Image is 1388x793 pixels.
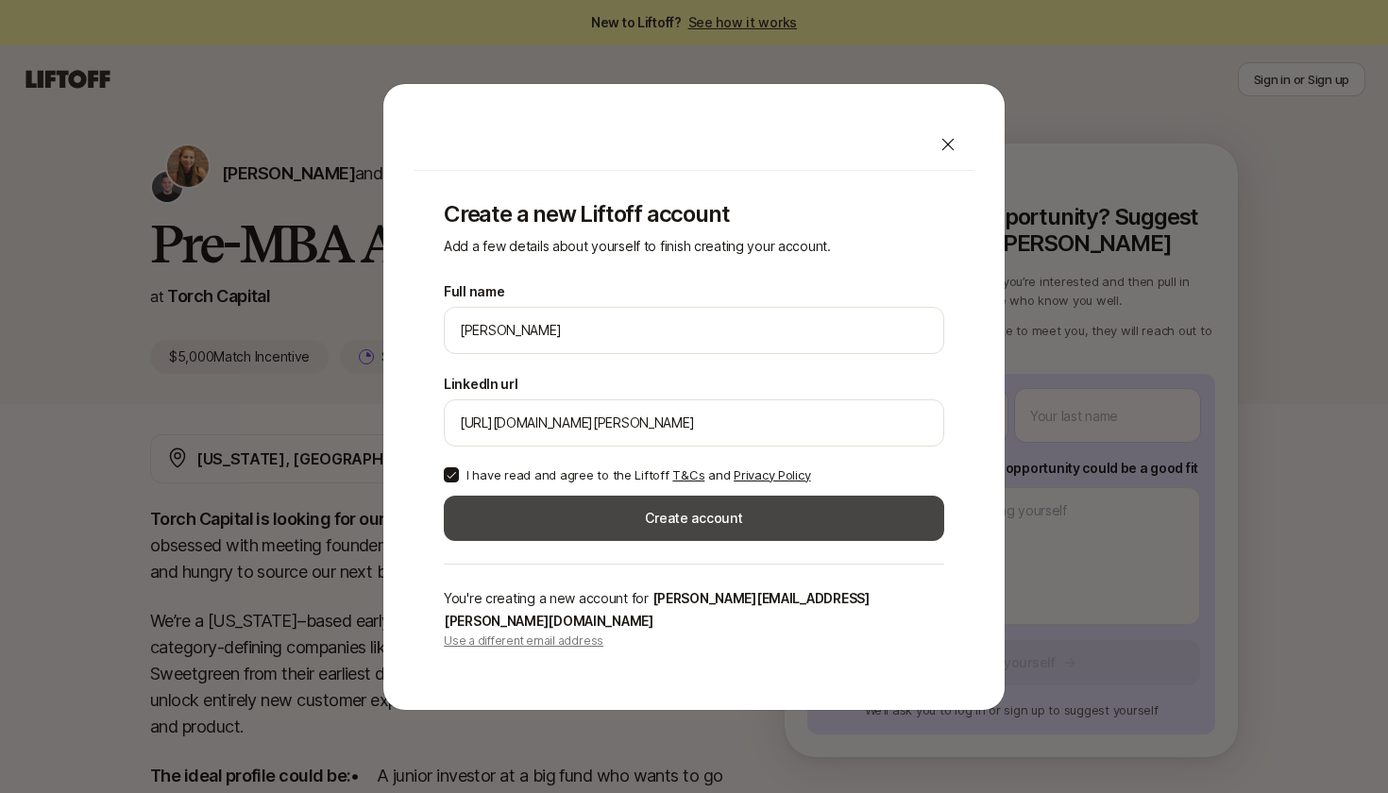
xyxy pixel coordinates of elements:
[444,467,459,482] button: I have read and agree to the Liftoff T&Cs and Privacy Policy
[460,412,928,434] input: e.g. https://www.linkedin.com/in/melanie-perkins
[444,280,504,303] label: Full name
[460,319,928,342] input: e.g. Melanie Perkins
[444,590,870,629] span: [PERSON_NAME][EMAIL_ADDRESS][PERSON_NAME][DOMAIN_NAME]
[444,358,773,362] p: We'll use [PERSON_NAME] as your preferred name.
[444,633,944,650] p: Use a different email address
[734,467,810,482] a: Privacy Policy
[444,235,944,258] p: Add a few details about yourself to finish creating your account.
[444,373,518,396] label: LinkedIn url
[444,496,944,541] button: Create account
[444,201,944,228] p: Create a new Liftoff account
[672,467,704,482] a: T&Cs
[444,587,944,633] p: You're creating a new account for
[466,465,810,484] p: I have read and agree to the Liftoff and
